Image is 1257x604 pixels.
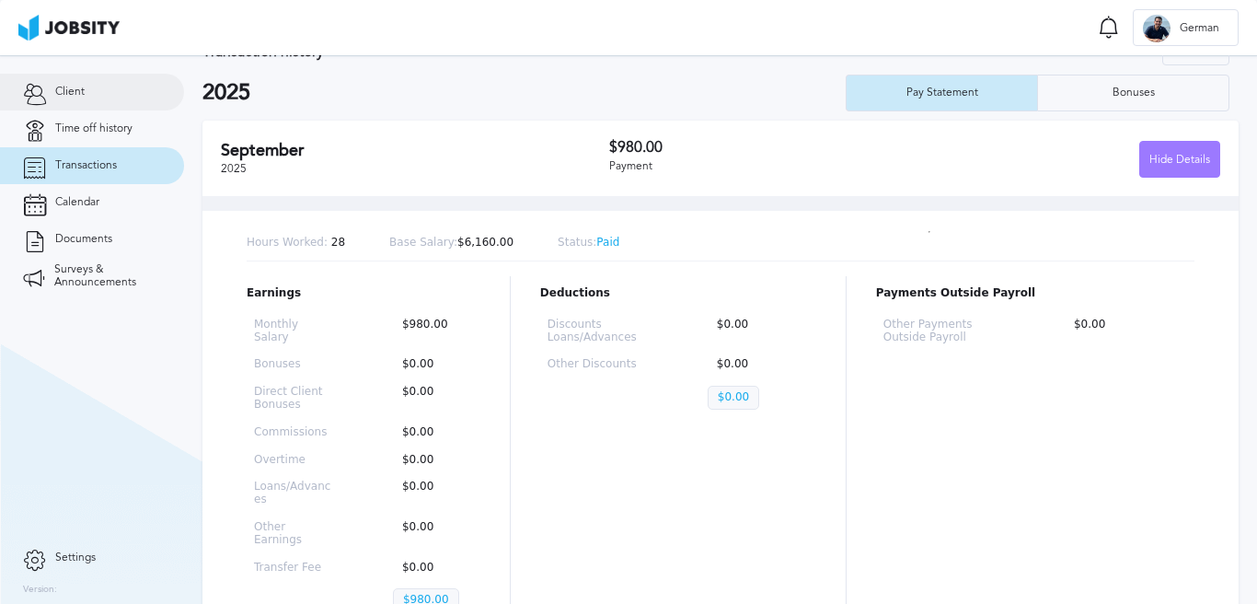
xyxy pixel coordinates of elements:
[1037,75,1229,111] button: Bonuses
[55,86,85,99] span: Client
[202,80,846,106] h2: 2025
[254,358,334,371] p: Bonuses
[540,287,816,300] p: Deductions
[558,236,596,249] span: Status:
[55,233,112,246] span: Documents
[883,319,1006,344] p: Other Payments Outside Payroll
[254,562,334,575] p: Transfer Fee
[247,237,345,250] p: 28
[558,237,619,250] p: Paid
[254,481,334,506] p: Loans/Advances
[254,386,334,412] p: Direct Client Bonuses
[55,552,96,564] span: Settings
[389,237,513,250] p: $6,160.00
[55,196,99,209] span: Calendar
[254,454,334,467] p: Overtime
[708,358,809,371] p: $0.00
[55,159,117,172] span: Transactions
[55,122,133,135] span: Time off history
[393,481,473,506] p: $0.00
[247,236,328,249] span: Hours Worked:
[254,426,334,439] p: Commissions
[548,358,649,371] p: Other Discounts
[393,386,473,412] p: $0.00
[609,160,915,173] div: Payment
[221,141,609,160] h2: September
[1171,22,1228,35] span: German
[1162,29,1229,65] button: Filter
[221,162,247,175] span: 2025
[1133,9,1239,46] button: GGerman
[254,319,334,344] p: Monthly Salary
[393,521,473,547] p: $0.00
[393,562,473,575] p: $0.00
[247,287,480,300] p: Earnings
[609,139,915,156] h3: $980.00
[393,454,473,467] p: $0.00
[548,319,649,344] p: Discounts Loans/Advances
[1140,142,1219,179] div: Hide Details
[897,87,987,99] div: Pay Statement
[202,43,763,60] h3: Transaction history
[393,319,473,344] p: $980.00
[254,521,334,547] p: Other Earnings
[23,585,57,596] label: Version:
[54,263,161,289] span: Surveys & Announcements
[708,386,759,410] p: $0.00
[876,287,1194,300] p: Payments Outside Payroll
[393,358,473,371] p: $0.00
[846,75,1038,111] button: Pay Statement
[389,236,457,249] span: Base Salary:
[1143,15,1171,42] div: G
[1139,141,1220,178] button: Hide Details
[1065,319,1187,344] p: $0.00
[708,319,809,344] p: $0.00
[393,426,473,439] p: $0.00
[1103,87,1164,99] div: Bonuses
[18,15,120,41] img: ab4bad089aa723f57921c736e9817d99.png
